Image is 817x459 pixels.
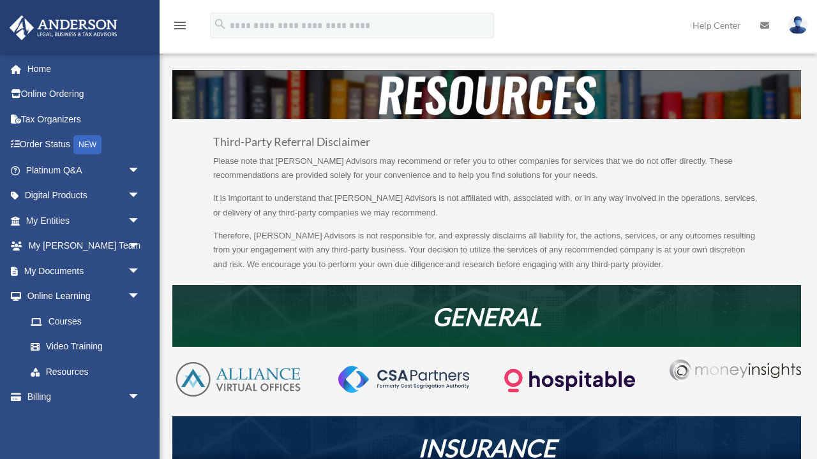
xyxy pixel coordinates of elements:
p: Please note that [PERSON_NAME] Advisors may recommend or refer you to other companies for service... [213,154,760,192]
i: search [213,17,227,31]
a: My [PERSON_NAME] Teamarrow_drop_down [9,233,160,259]
a: Tax Organizers [9,106,160,132]
a: My Documentsarrow_drop_down [9,258,160,284]
a: Events Calendar [9,409,160,435]
a: Billingarrow_drop_down [9,384,160,410]
span: arrow_drop_down [128,208,153,234]
a: Digital Productsarrow_drop_down [9,183,160,208]
span: arrow_drop_down [128,258,153,284]
a: Order StatusNEW [9,132,160,158]
em: GENERAL [432,302,541,331]
span: arrow_drop_down [128,183,153,209]
p: It is important to understand that [PERSON_NAME] Advisors is not affiliated with, associated with... [213,191,760,229]
img: Logo-transparent-dark [504,360,636,402]
img: CSA-partners-Formerly-Cost-Segregation-Authority [338,366,470,393]
a: Online Learningarrow_drop_down [9,284,160,309]
a: menu [172,22,188,33]
span: arrow_drop_down [128,233,153,259]
div: NEW [73,135,101,154]
a: Video Training [18,334,160,360]
i: menu [172,18,188,33]
span: arrow_drop_down [128,284,153,310]
h3: Third-Party Referral Disclaimer [213,136,760,154]
a: Courses [18,309,160,334]
a: Home [9,56,160,82]
img: resources-header [172,70,801,119]
a: My Entitiesarrow_drop_down [9,208,160,233]
img: User Pic [788,16,807,34]
a: Resources [18,359,153,384]
img: Anderson Advisors Platinum Portal [6,15,121,40]
a: Online Ordering [9,82,160,107]
span: arrow_drop_down [128,384,153,411]
span: arrow_drop_down [128,157,153,184]
p: Therefore, [PERSON_NAME] Advisors is not responsible for, and expressly disclaims all liability f... [213,229,760,272]
a: Platinum Q&Aarrow_drop_down [9,157,160,183]
img: Money-Insights-Logo-Silver NEW [670,360,801,381]
img: AVO-logo-1-color [172,360,304,399]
